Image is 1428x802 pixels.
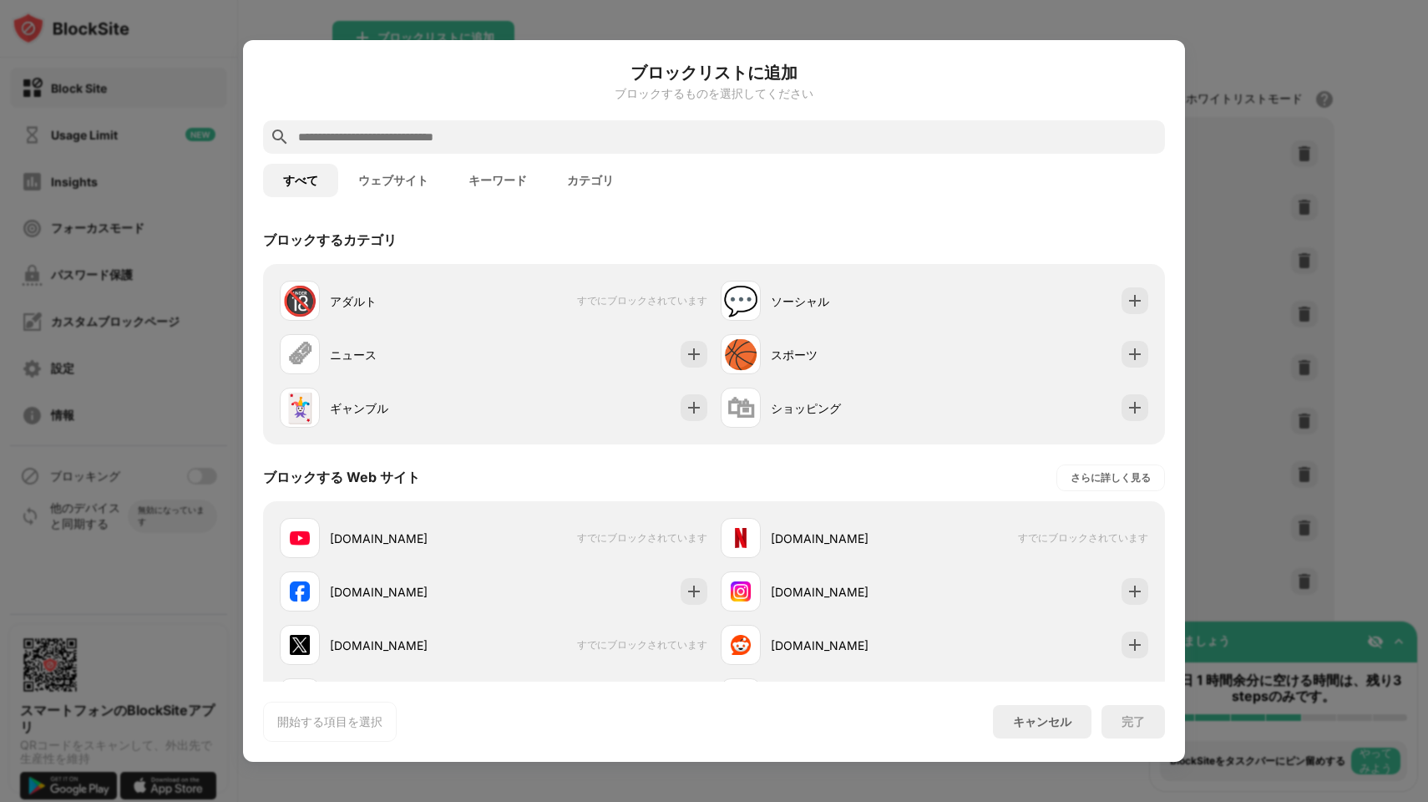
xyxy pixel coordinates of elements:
div: [DOMAIN_NAME] [771,637,934,654]
img: search.svg [270,127,290,147]
div: ブロックする Web サイト [263,469,420,487]
div: 🔞 [282,284,317,318]
div: 🏀 [723,338,758,372]
button: ウェブサイト [338,164,448,197]
div: [DOMAIN_NAME] [771,530,934,547]
div: スポーツ [771,346,934,363]
div: ギャンブル [330,399,494,417]
div: ショッピング [771,399,934,417]
div: ソーシャル [771,292,934,310]
div: 開始する項目を選択 [277,713,382,730]
div: 💬 [723,284,758,318]
button: カテゴリ [547,164,634,197]
button: キーワード [448,164,547,197]
img: favicons [731,581,751,601]
span: すでにブロックされています [577,531,707,546]
div: ブロックするものを選択してください [263,87,1165,100]
div: 🛍 [727,391,755,425]
div: [DOMAIN_NAME] [330,583,494,601]
img: favicons [290,581,310,601]
div: 完了 [1122,715,1145,728]
h6: ブロックリストに追加 [263,60,1165,85]
div: ニュース [330,346,494,363]
div: アダルト [330,292,494,310]
img: favicons [731,528,751,548]
span: すでにブロックされています [577,638,707,652]
div: [DOMAIN_NAME] [771,583,934,601]
div: キャンセル [1013,714,1071,730]
img: favicons [290,635,310,655]
div: [DOMAIN_NAME] [330,530,494,547]
div: さらに詳しく見る [1071,470,1151,486]
div: ブロックするカテゴリ [263,231,397,250]
div: [DOMAIN_NAME] [330,637,494,654]
button: すべて [263,164,338,197]
img: favicons [731,635,751,655]
span: すでにブロックされています [1018,531,1148,546]
div: 🃏 [282,391,317,425]
div: 🗞 [286,338,314,372]
img: favicons [290,528,310,548]
span: すでにブロックされています [577,294,707,308]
